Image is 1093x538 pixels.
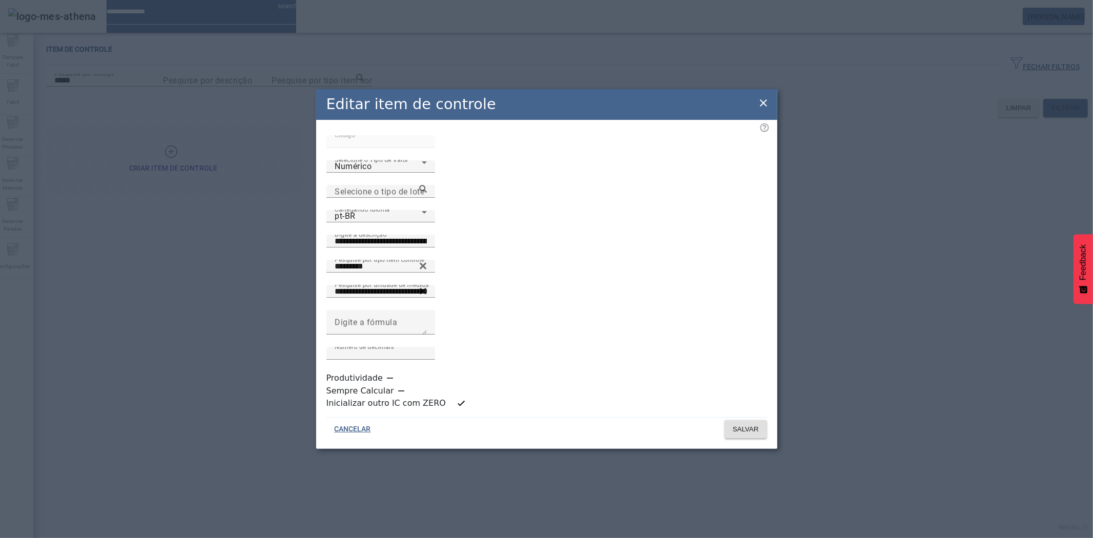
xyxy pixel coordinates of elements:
span: CANCELAR [335,424,371,434]
mat-label: Selecione o tipo de lote [335,187,424,196]
button: Feedback - Mostrar pesquisa [1074,234,1093,304]
span: pt-BR [335,211,356,221]
mat-label: Digite a fórmula [335,317,397,327]
span: Numérico [335,161,372,171]
label: Produtividade [326,372,385,384]
label: Sempre Calcular [326,385,396,397]
h2: Editar item de controle [326,93,496,115]
mat-label: Número de decimais [335,343,394,350]
mat-label: Código [335,131,355,138]
mat-label: Pesquise por unidade de medida [335,281,429,288]
mat-label: Pesquise por tipo item controle [335,256,424,263]
input: Number [335,260,427,273]
label: Inicializar outro IC com ZERO [326,397,448,409]
mat-label: Digite a descrição [335,231,386,238]
input: Number [335,185,427,198]
span: SALVAR [733,424,759,434]
button: CANCELAR [326,420,379,439]
input: Number [335,285,427,298]
span: Feedback [1079,244,1088,280]
button: SALVAR [725,420,767,439]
